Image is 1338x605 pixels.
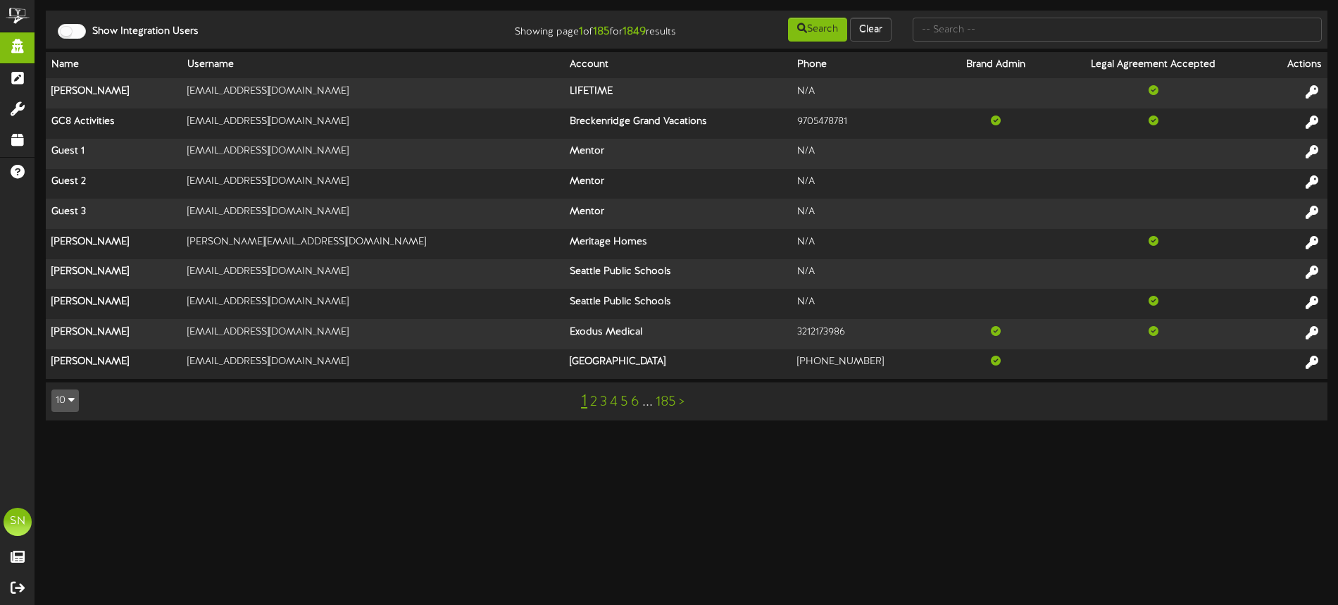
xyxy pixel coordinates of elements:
[182,319,564,349] td: [EMAIL_ADDRESS][DOMAIN_NAME]
[182,169,564,199] td: [EMAIL_ADDRESS][DOMAIN_NAME]
[792,349,942,379] td: [PHONE_NUMBER]
[182,349,564,379] td: [EMAIL_ADDRESS][DOMAIN_NAME]
[564,139,792,169] th: Mentor
[579,25,583,38] strong: 1
[46,349,182,379] th: [PERSON_NAME]
[792,289,942,319] td: N/A
[679,394,684,410] a: >
[182,199,564,229] td: [EMAIL_ADDRESS][DOMAIN_NAME]
[564,199,792,229] th: Mentor
[620,394,628,410] a: 5
[792,52,942,78] th: Phone
[46,108,182,139] th: GC8 Activities
[564,319,792,349] th: Exodus Medical
[182,139,564,169] td: [EMAIL_ADDRESS][DOMAIN_NAME]
[46,259,182,289] th: [PERSON_NAME]
[182,259,564,289] td: [EMAIL_ADDRESS][DOMAIN_NAME]
[792,259,942,289] td: N/A
[182,289,564,319] td: [EMAIL_ADDRESS][DOMAIN_NAME]
[46,199,182,229] th: Guest 3
[564,289,792,319] th: Seattle Public Schools
[182,229,564,259] td: [PERSON_NAME][EMAIL_ADDRESS][DOMAIN_NAME]
[46,289,182,319] th: [PERSON_NAME]
[590,394,597,410] a: 2
[610,394,618,410] a: 4
[792,108,942,139] td: 9705478781
[4,508,32,536] div: SN
[792,199,942,229] td: N/A
[564,108,792,139] th: Breckenridge Grand Vacations
[182,52,564,78] th: Username
[1049,52,1257,78] th: Legal Agreement Accepted
[642,394,653,410] a: ...
[564,229,792,259] th: Meritage Homes
[792,169,942,199] td: N/A
[942,52,1049,78] th: Brand Admin
[792,319,942,349] td: 3212173986
[46,319,182,349] th: [PERSON_NAME]
[564,259,792,289] th: Seattle Public Schools
[564,52,792,78] th: Account
[788,18,847,42] button: Search
[46,52,182,78] th: Name
[792,229,942,259] td: N/A
[82,25,199,39] label: Show Integration Users
[1257,52,1327,78] th: Actions
[564,169,792,199] th: Mentor
[656,394,676,410] a: 185
[182,108,564,139] td: [EMAIL_ADDRESS][DOMAIN_NAME]
[46,169,182,199] th: Guest 2
[850,18,892,42] button: Clear
[581,392,587,411] a: 1
[471,16,687,40] div: Showing page of for results
[564,78,792,108] th: LIFETIME
[46,78,182,108] th: [PERSON_NAME]
[792,139,942,169] td: N/A
[593,25,610,38] strong: 185
[46,229,182,259] th: [PERSON_NAME]
[631,394,639,410] a: 6
[623,25,646,38] strong: 1849
[564,349,792,379] th: [GEOGRAPHIC_DATA]
[51,389,79,412] button: 10
[792,78,942,108] td: N/A
[46,139,182,169] th: Guest 1
[182,78,564,108] td: [EMAIL_ADDRESS][DOMAIN_NAME]
[600,394,607,410] a: 3
[913,18,1322,42] input: -- Search --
